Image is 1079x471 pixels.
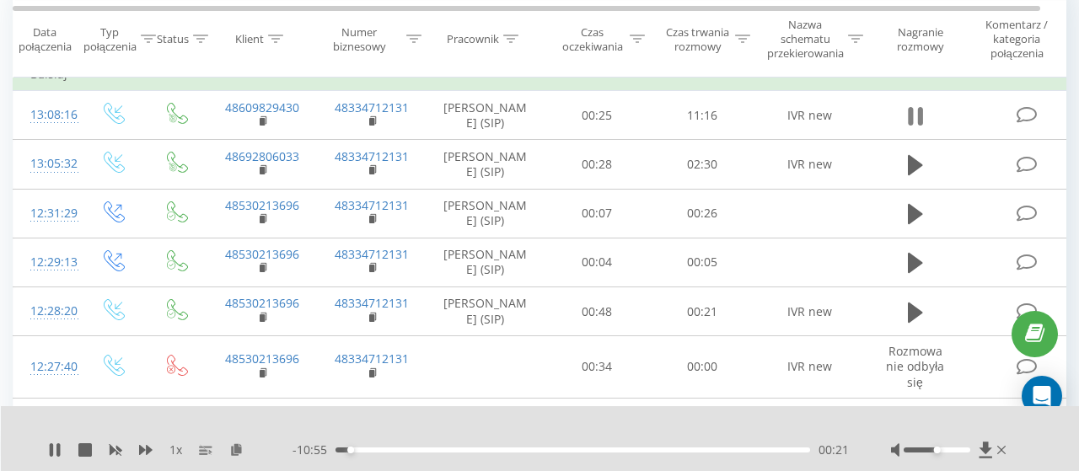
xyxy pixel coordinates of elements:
[755,287,865,336] td: IVR new
[427,140,545,189] td: [PERSON_NAME] (SIP)
[225,351,299,367] a: 48530213696
[225,295,299,311] a: 48530213696
[427,398,545,447] td: [PERSON_NAME] (SIP)
[650,91,755,140] td: 11:16
[335,99,409,115] a: 48334712131
[30,99,64,131] div: 13:08:16
[225,197,299,213] a: 48530213696
[968,18,1066,61] div: Komentarz / kategoria połączenia
[30,246,64,279] div: 12:29:13
[545,91,650,140] td: 00:25
[545,189,650,238] td: 00:07
[650,287,755,336] td: 00:21
[30,351,64,383] div: 12:27:40
[545,287,650,336] td: 00:48
[755,398,865,447] td: IVR new
[755,140,865,189] td: IVR new
[347,447,354,453] div: Accessibility label
[83,24,137,53] div: Typ połączenia
[335,351,409,367] a: 48334712131
[886,343,944,389] span: Rozmowa nie odbyła się
[650,398,755,447] td: 03:17
[427,91,545,140] td: [PERSON_NAME] (SIP)
[30,147,64,180] div: 13:05:32
[650,336,755,399] td: 00:00
[755,91,865,140] td: IVR new
[427,238,545,286] td: [PERSON_NAME] (SIP)
[545,140,650,189] td: 00:28
[819,442,849,458] span: 00:21
[427,287,545,336] td: [PERSON_NAME] (SIP)
[447,32,499,46] div: Pracownik
[879,24,961,53] div: Nagranie rozmowy
[427,189,545,238] td: [PERSON_NAME] (SIP)
[933,447,940,453] div: Accessibility label
[225,148,299,164] a: 48692806033
[545,336,650,399] td: 00:34
[13,24,76,53] div: Data połączenia
[335,246,409,262] a: 48334712131
[169,442,182,458] span: 1 x
[293,442,336,458] span: - 10:55
[225,246,299,262] a: 48530213696
[335,295,409,311] a: 48334712131
[755,336,865,399] td: IVR new
[335,197,409,213] a: 48334712131
[235,32,264,46] div: Klient
[650,140,755,189] td: 02:30
[335,148,409,164] a: 48334712131
[767,18,844,61] div: Nazwa schematu przekierowania
[225,99,299,115] a: 48609829430
[559,24,625,53] div: Czas oczekiwania
[545,238,650,286] td: 00:04
[650,238,755,286] td: 00:05
[30,295,64,328] div: 12:28:20
[317,24,403,53] div: Numer biznesowy
[1022,376,1062,416] div: Open Intercom Messenger
[650,189,755,238] td: 00:26
[545,398,650,447] td: 00:34
[157,32,189,46] div: Status
[30,197,64,230] div: 12:31:29
[664,24,731,53] div: Czas trwania rozmowy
